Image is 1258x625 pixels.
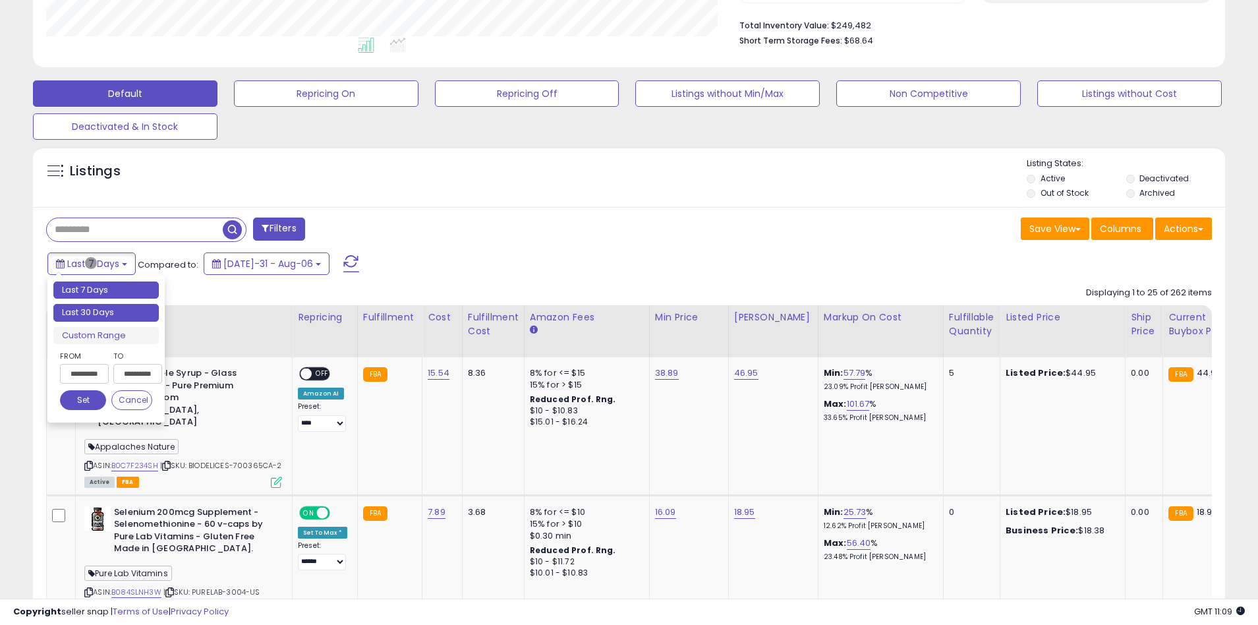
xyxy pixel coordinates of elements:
[435,80,619,107] button: Repricing Off
[949,506,990,518] div: 0
[1006,524,1078,537] b: Business Price:
[818,305,943,357] th: The percentage added to the cost of goods (COGS) that forms the calculator for Min & Max prices.
[949,367,990,379] div: 5
[1197,367,1222,379] span: 44.95
[84,367,282,486] div: ASIN:
[13,605,61,618] strong: Copyright
[114,506,274,558] b: Selenium 200mcg Supplement - Selenomethionine - 60 v-caps by Pure Lab Vitamins - Gluten Free Made...
[81,311,287,324] div: Title
[468,367,514,379] div: 8.36
[53,282,159,299] li: Last 7 Days
[530,324,538,336] small: Amazon Fees.
[843,506,867,519] a: 25.73
[1006,367,1115,379] div: $44.95
[1006,506,1066,518] b: Listed Price:
[138,258,198,271] span: Compared to:
[363,506,387,521] small: FBA
[530,417,639,428] div: $15.01 - $16.24
[739,20,829,31] b: Total Inventory Value:
[1091,218,1153,240] button: Columns
[111,460,158,471] a: B0C7F234SH
[1139,173,1189,184] label: Deactivated
[113,605,169,618] a: Terms of Use
[824,506,843,518] b: Min:
[53,304,159,322] li: Last 30 Days
[298,527,347,539] div: Set To Max *
[824,311,938,324] div: Markup on Cost
[739,35,842,46] b: Short Term Storage Fees:
[84,506,282,613] div: ASIN:
[1086,287,1212,299] div: Displaying 1 to 25 of 262 items
[824,413,933,423] p: 33.65% Profit [PERSON_NAME]
[1041,187,1089,198] label: Out of Stock
[84,477,115,488] span: All listings currently available for purchase on Amazon
[111,390,152,410] button: Cancel
[60,390,106,410] button: Set
[1197,506,1218,518] span: 18.95
[530,530,639,542] div: $0.30 min
[428,506,445,519] a: 7.89
[655,367,679,380] a: 38.89
[1131,311,1157,338] div: Ship Price
[530,506,639,518] div: 8% for <= $10
[1168,506,1193,521] small: FBA
[530,367,639,379] div: 8% for <= $15
[70,162,121,181] h5: Listings
[98,367,258,432] b: Biodélices Maple Syrup - Glass Bottle - 750ml - Pure Premium Maple Syrup from [GEOGRAPHIC_DATA], ...
[530,379,639,391] div: 15% for > $15
[824,398,847,410] b: Max:
[824,521,933,531] p: 12.62% Profit [PERSON_NAME]
[33,113,217,140] button: Deactivated & In Stock
[53,327,159,345] li: Custom Range
[328,507,349,518] span: OFF
[847,398,870,411] a: 101.67
[298,402,347,432] div: Preset:
[824,552,933,562] p: 23.48% Profit [PERSON_NAME]
[204,253,329,275] button: [DATE]-31 - Aug-06
[160,460,282,471] span: | SKU: BIODELICES-700365CA-2
[1027,158,1225,170] p: Listing States:
[530,311,644,324] div: Amazon Fees
[1006,506,1115,518] div: $18.95
[836,80,1021,107] button: Non Competitive
[1131,367,1153,379] div: 0.00
[530,568,639,579] div: $10.01 - $10.83
[824,367,933,392] div: %
[1021,218,1089,240] button: Save View
[234,80,418,107] button: Repricing On
[47,253,136,275] button: Last 7 Days
[530,556,639,568] div: $10 - $11.72
[312,369,333,380] span: OFF
[298,311,352,324] div: Repricing
[13,606,229,618] div: seller snap | |
[1155,218,1212,240] button: Actions
[1139,187,1175,198] label: Archived
[655,506,676,519] a: 16.09
[67,257,119,270] span: Last 7 Days
[824,398,933,423] div: %
[428,311,457,324] div: Cost
[1041,173,1065,184] label: Active
[530,545,616,556] b: Reduced Prof. Rng.
[1168,367,1193,382] small: FBA
[739,16,1202,32] li: $249,482
[1006,367,1066,379] b: Listed Price:
[530,405,639,417] div: $10 - $10.83
[60,349,106,363] label: From
[655,311,723,324] div: Min Price
[1194,605,1245,618] span: 2025-08-14 11:09 GMT
[223,257,313,270] span: [DATE]-31 - Aug-06
[171,605,229,618] a: Privacy Policy
[1100,222,1141,235] span: Columns
[635,80,820,107] button: Listings without Min/Max
[530,394,616,405] b: Reduced Prof. Rng.
[33,80,217,107] button: Default
[824,537,847,549] b: Max:
[363,311,416,324] div: Fulfillment
[844,34,873,47] span: $68.64
[1037,80,1222,107] button: Listings without Cost
[847,537,871,550] a: 56.40
[824,506,933,531] div: %
[824,382,933,392] p: 23.09% Profit [PERSON_NAME]
[734,506,755,519] a: 18.95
